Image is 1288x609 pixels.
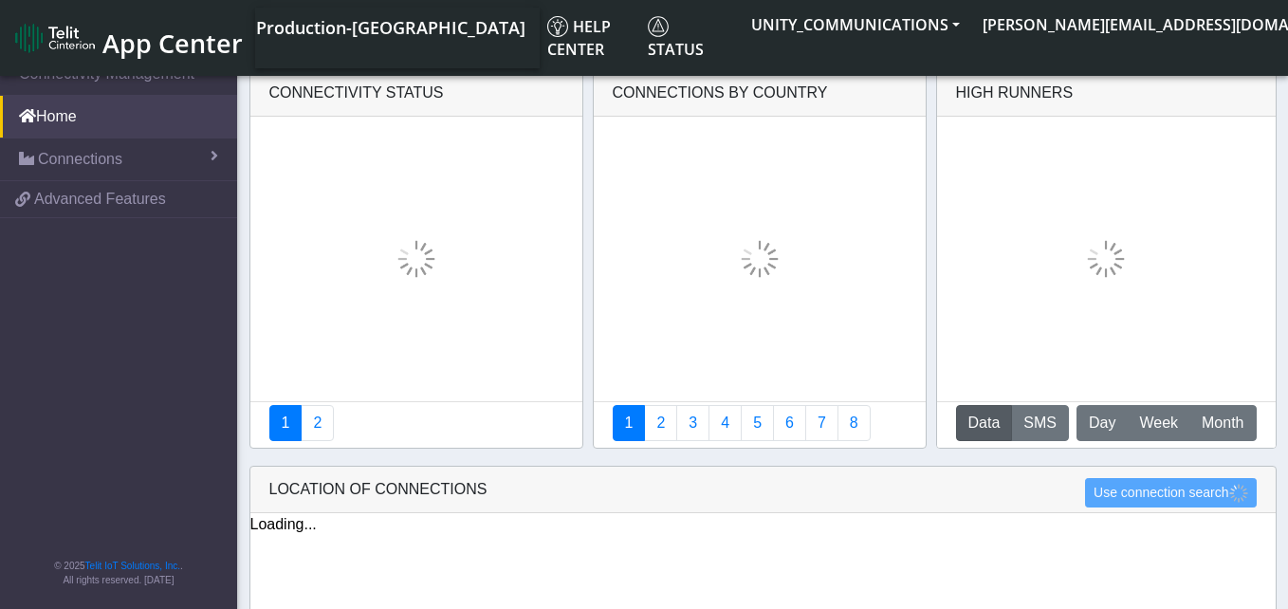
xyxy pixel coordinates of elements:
[1127,405,1190,441] button: Week
[773,405,806,441] a: 14 Days Trend
[1202,412,1243,434] span: Month
[397,240,435,278] img: loading.gif
[269,405,303,441] a: Connectivity status
[640,8,740,68] a: Status
[255,8,524,46] a: Your current platform instance
[301,405,334,441] a: Deployment status
[102,26,243,61] span: App Center
[741,240,779,278] img: loading.gif
[648,16,669,37] img: status.svg
[256,16,525,39] span: Production-[GEOGRAPHIC_DATA]
[1087,240,1125,278] img: loading.gif
[956,405,1013,441] button: Data
[250,467,1276,513] div: LOCATION OF CONNECTIONS
[34,188,166,211] span: Advanced Features
[547,16,568,37] img: knowledge.svg
[15,18,240,59] a: App Center
[250,70,582,117] div: Connectivity status
[1139,412,1178,434] span: Week
[1011,405,1069,441] button: SMS
[540,8,640,68] a: Help center
[269,405,563,441] nav: Summary paging
[1189,405,1256,441] button: Month
[1085,478,1256,507] button: Use connection search
[676,405,709,441] a: Usage per Country
[1089,412,1115,434] span: Day
[805,405,838,441] a: Zero Session
[15,23,95,53] img: logo-telit-cinterion-gw-new.png
[644,405,677,441] a: Carrier
[740,8,971,42] button: UNITY_COMMUNICATIONS
[837,405,871,441] a: Not Connected for 30 days
[956,82,1074,104] div: High Runners
[613,405,907,441] nav: Summary paging
[250,513,1276,536] div: Loading...
[38,148,122,171] span: Connections
[648,16,704,60] span: Status
[547,16,611,60] span: Help center
[1076,405,1128,441] button: Day
[1229,484,1248,503] img: loading
[741,405,774,441] a: Usage by Carrier
[594,70,926,117] div: Connections By Country
[85,561,180,571] a: Telit IoT Solutions, Inc.
[613,405,646,441] a: Connections By Country
[708,405,742,441] a: Connections By Carrier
